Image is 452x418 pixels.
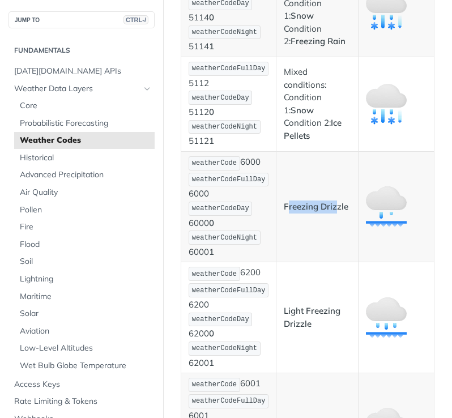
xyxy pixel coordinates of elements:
span: Soil [20,256,152,267]
p: Mixed conditions: Condition 1: Condition 2: [284,66,351,142]
span: weatherCode [192,270,237,278]
strong: 0 [209,328,214,339]
a: Flood [14,236,155,253]
strong: Snow [291,10,314,21]
strong: 1 [209,246,214,257]
a: Aviation [14,323,155,340]
a: [DATE][DOMAIN_NAME] APIs [8,63,155,80]
a: Solar [14,305,155,322]
a: Soil [14,253,155,270]
a: Air Quality [14,184,155,201]
strong: 1 [209,41,214,52]
h2: Fundamentals [8,45,155,56]
strong: Snow [291,105,314,116]
span: Fire [20,221,152,233]
a: Maritime [14,288,155,305]
span: weatherCodeNight [192,344,257,352]
strong: Light Freezing Drizzle [284,305,340,329]
strong: 0 [209,217,214,228]
span: Historical [20,152,152,164]
span: weatherCodeDay [192,204,249,212]
strong: 0 [209,106,214,117]
span: weatherCodeNight [192,28,257,36]
span: Expand image [366,3,407,14]
span: weatherCodeNight [192,123,257,131]
span: Rate Limiting & Tokens [14,396,152,407]
span: weatherCode [192,381,237,389]
a: Core [14,97,155,114]
span: weatherCodeDay [192,315,249,323]
a: Fire [14,219,155,236]
span: weatherCodeDay [192,94,249,102]
span: Probabilistic Forecasting [20,118,152,129]
span: Expand image [366,98,407,109]
a: Advanced Precipitation [14,167,155,184]
span: Core [20,100,152,112]
a: Wet Bulb Globe Temperature [14,357,155,374]
span: weatherCodeNight [192,234,257,242]
span: weatherCode [192,159,237,167]
span: Expand image [366,312,407,322]
span: Lightning [20,274,152,285]
a: Pollen [14,202,155,219]
a: Lightning [14,271,155,288]
img: snow_ice_pellets [366,84,407,125]
span: Weather Codes [20,135,152,146]
span: Flood [20,239,152,250]
span: Air Quality [20,187,152,198]
strong: Ice Pellets [284,117,342,141]
p: 5112 5112 5112 [189,61,268,148]
span: Weather Data Layers [14,83,140,95]
span: Low-Level Altitudes [20,343,152,354]
span: [DATE][DOMAIN_NAME] APIs [14,66,152,77]
button: Hide subpages for Weather Data Layers [143,84,152,93]
strong: 1 [209,357,214,368]
p: 6200 6200 6200 6200 [189,266,268,369]
span: Expand image [366,201,407,211]
button: JUMP TOCTRL-/ [8,11,155,28]
img: light_freezing_drizzle [366,297,407,338]
a: Probabilistic Forecasting [14,115,155,132]
strong: 0 [209,12,214,23]
span: CTRL-/ [123,15,148,24]
span: Wet Bulb Globe Temperature [20,360,152,372]
a: Rate Limiting & Tokens [8,393,155,410]
span: Maritime [20,291,152,302]
a: Historical [14,150,155,167]
a: Access Keys [8,376,155,393]
span: Pollen [20,204,152,216]
span: Aviation [20,326,152,337]
strong: Freezing Rain [291,36,346,46]
span: weatherCodeFullDay [192,65,266,72]
span: weatherCodeFullDay [192,287,266,295]
strong: 1 [209,135,214,146]
p: 6000 6000 6000 6000 [189,155,268,259]
span: weatherCodeFullDay [192,397,266,405]
a: Weather Codes [14,132,155,149]
span: Access Keys [14,379,152,390]
strong: Freezing Drizzle [284,201,348,212]
span: weatherCodeFullDay [192,176,266,184]
a: Weather Data LayersHide subpages for Weather Data Layers [8,80,155,97]
a: Low-Level Altitudes [14,340,155,357]
span: Solar [20,308,152,319]
span: Advanced Precipitation [20,169,152,181]
img: freezing_drizzle [366,186,407,227]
